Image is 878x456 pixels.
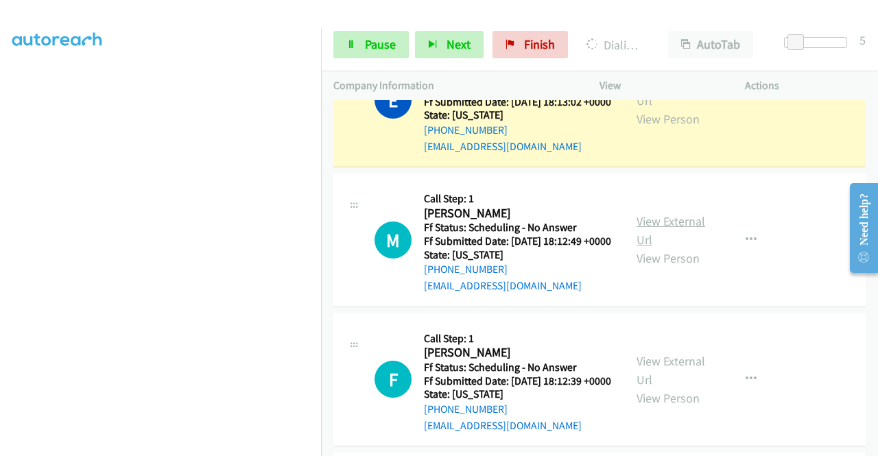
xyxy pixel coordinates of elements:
a: Finish [493,31,568,58]
h1: E [375,82,412,119]
div: The call is yet to be attempted [375,221,412,259]
a: [EMAIL_ADDRESS][DOMAIN_NAME] [424,279,582,292]
span: Finish [524,36,555,52]
h5: Ff Submitted Date: [DATE] 18:12:49 +0000 [424,235,611,248]
p: Company Information [333,77,575,94]
a: [PHONE_NUMBER] [424,123,508,136]
h5: Ff Status: Scheduling - No Answer [424,221,611,235]
p: Actions [745,77,866,94]
a: View External Url [637,213,705,248]
iframe: Resource Center [839,173,878,283]
a: [EMAIL_ADDRESS][DOMAIN_NAME] [424,419,582,432]
button: Next [415,31,484,58]
a: View External Url [637,353,705,387]
h2: [PERSON_NAME] [424,345,607,361]
p: View [600,77,720,94]
div: 5 [859,31,866,49]
a: View External Url [637,74,705,108]
a: [EMAIL_ADDRESS][DOMAIN_NAME] [424,140,582,153]
h1: F [375,361,412,398]
a: View Person [637,250,700,266]
h5: Ff Submitted Date: [DATE] 18:13:02 +0000 [424,95,611,109]
h5: Call Step: 1 [424,192,611,206]
h5: Ff Status: Scheduling - No Answer [424,361,611,374]
button: AutoTab [668,31,753,58]
span: Pause [365,36,396,52]
a: [PHONE_NUMBER] [424,263,508,276]
span: Next [447,36,471,52]
h1: M [375,221,412,259]
h5: Ff Submitted Date: [DATE] 18:12:39 +0000 [424,374,611,388]
h5: Call Step: 1 [424,332,611,346]
h5: State: [US_STATE] [424,248,611,262]
div: The call is yet to be attempted [375,361,412,398]
a: Pause [333,31,409,58]
h5: State: [US_STATE] [424,108,611,122]
a: View Person [637,111,700,127]
a: View Person [637,390,700,406]
h2: [PERSON_NAME] [424,206,607,221]
h5: State: [US_STATE] [424,387,611,401]
a: [PHONE_NUMBER] [424,403,508,416]
p: Dialing [PERSON_NAME] [586,36,643,54]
